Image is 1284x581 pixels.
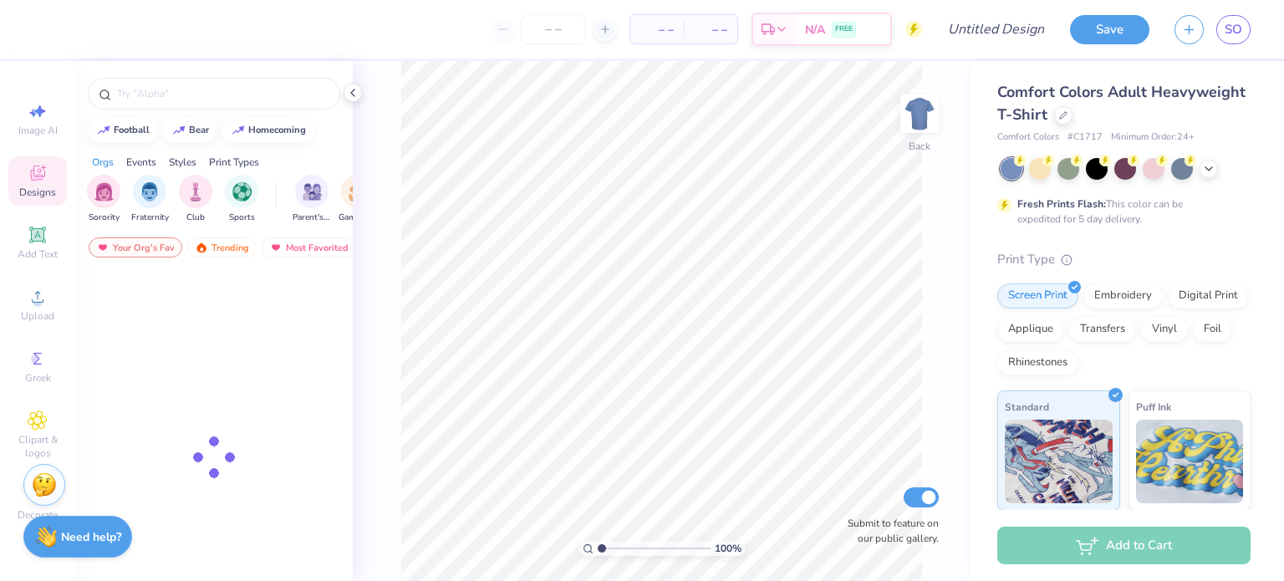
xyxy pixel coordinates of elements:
[1017,197,1106,211] strong: Fresh Prints Flash:
[997,317,1064,342] div: Applique
[172,125,186,135] img: trend_line.gif
[61,529,121,545] strong: Need help?
[89,212,120,224] span: Sorority
[209,155,259,170] div: Print Types
[189,125,209,135] div: bear
[1111,130,1195,145] span: Minimum Order: 24 +
[694,21,727,38] span: – –
[935,13,1057,46] input: Untitled Design
[8,433,67,460] span: Clipart & logos
[1168,283,1249,308] div: Digital Print
[838,516,939,546] label: Submit to feature on our public gallery.
[997,350,1078,375] div: Rhinestones
[835,23,853,35] span: FREE
[248,125,306,135] div: homecoming
[805,21,825,38] span: N/A
[1005,420,1113,503] img: Standard
[18,124,58,137] span: Image AI
[339,175,377,224] button: filter button
[262,237,356,257] div: Most Favorited
[1136,398,1171,415] span: Puff Ink
[21,309,54,323] span: Upload
[169,155,196,170] div: Styles
[1017,196,1223,227] div: This color can be expedited for 5 day delivery.
[92,155,114,170] div: Orgs
[87,175,120,224] div: filter for Sorority
[1005,398,1049,415] span: Standard
[1141,317,1188,342] div: Vinyl
[232,182,252,201] img: Sports Image
[89,237,182,257] div: Your Org's Fav
[87,175,120,224] button: filter button
[186,182,205,201] img: Club Image
[19,186,56,199] span: Designs
[18,247,58,261] span: Add Text
[1225,20,1242,39] span: SO
[179,175,212,224] button: filter button
[222,118,313,143] button: homecoming
[1083,283,1163,308] div: Embroidery
[293,212,331,224] span: Parent's Weekend
[232,125,245,135] img: trend_line.gif
[179,175,212,224] div: filter for Club
[96,242,110,253] img: most_fav.gif
[1067,130,1103,145] span: # C1717
[131,175,169,224] div: filter for Fraternity
[126,155,156,170] div: Events
[163,118,217,143] button: bear
[131,212,169,224] span: Fraternity
[997,130,1059,145] span: Comfort Colors
[88,118,157,143] button: football
[25,371,51,385] span: Greek
[1193,317,1232,342] div: Foil
[1070,15,1149,44] button: Save
[115,85,329,102] input: Try "Alpha"
[521,14,586,44] input: – –
[1216,15,1251,44] a: SO
[303,182,322,201] img: Parent's Weekend Image
[131,175,169,224] button: filter button
[18,508,58,522] span: Decorate
[293,175,331,224] div: filter for Parent's Weekend
[94,182,114,201] img: Sorority Image
[293,175,331,224] button: filter button
[225,175,258,224] div: filter for Sports
[97,125,110,135] img: trend_line.gif
[186,212,205,224] span: Club
[640,21,674,38] span: – –
[114,125,150,135] div: football
[997,283,1078,308] div: Screen Print
[195,242,208,253] img: trending.gif
[1069,317,1136,342] div: Transfers
[187,237,257,257] div: Trending
[140,182,159,201] img: Fraternity Image
[229,212,255,224] span: Sports
[715,541,741,556] span: 100 %
[225,175,258,224] button: filter button
[339,212,377,224] span: Game Day
[909,139,930,154] div: Back
[997,250,1251,269] div: Print Type
[1136,420,1244,503] img: Puff Ink
[997,82,1246,125] span: Comfort Colors Adult Heavyweight T-Shirt
[269,242,283,253] img: most_fav.gif
[903,97,936,130] img: Back
[349,182,368,201] img: Game Day Image
[339,175,377,224] div: filter for Game Day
